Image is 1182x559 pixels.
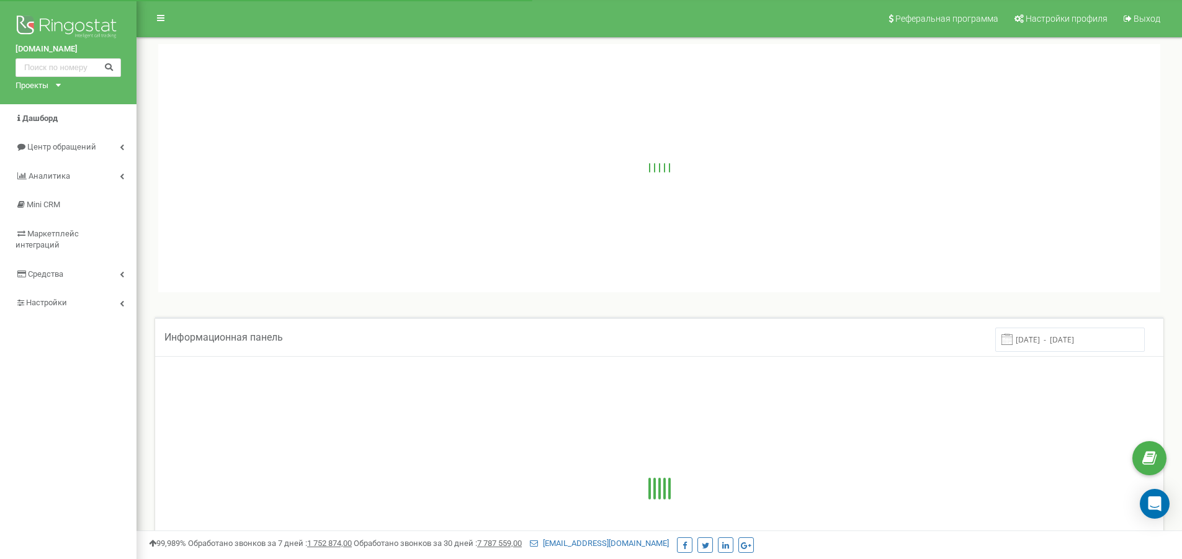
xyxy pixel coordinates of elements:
[530,539,669,548] a: [EMAIL_ADDRESS][DOMAIN_NAME]
[16,43,121,55] a: [DOMAIN_NAME]
[354,539,522,548] span: Обработано звонков за 30 дней :
[164,331,283,343] span: Информационная панель
[16,58,121,77] input: Поиск по номеру
[1140,489,1170,519] div: Open Intercom Messenger
[188,539,352,548] span: Обработано звонков за 7 дней :
[895,14,998,24] span: Реферальная программа
[27,142,96,151] span: Центр обращений
[29,171,70,181] span: Аналитика
[1026,14,1108,24] span: Настройки профиля
[22,114,58,123] span: Дашборд
[26,298,67,307] span: Настройки
[1134,14,1160,24] span: Выход
[477,539,522,548] u: 7 787 559,00
[16,12,121,43] img: Ringostat logo
[28,269,63,279] span: Средства
[27,200,60,209] span: Mini CRM
[307,539,352,548] u: 1 752 874,00
[16,229,79,250] span: Маркетплейс интеграций
[149,539,186,548] span: 99,989%
[16,80,48,92] div: Проекты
